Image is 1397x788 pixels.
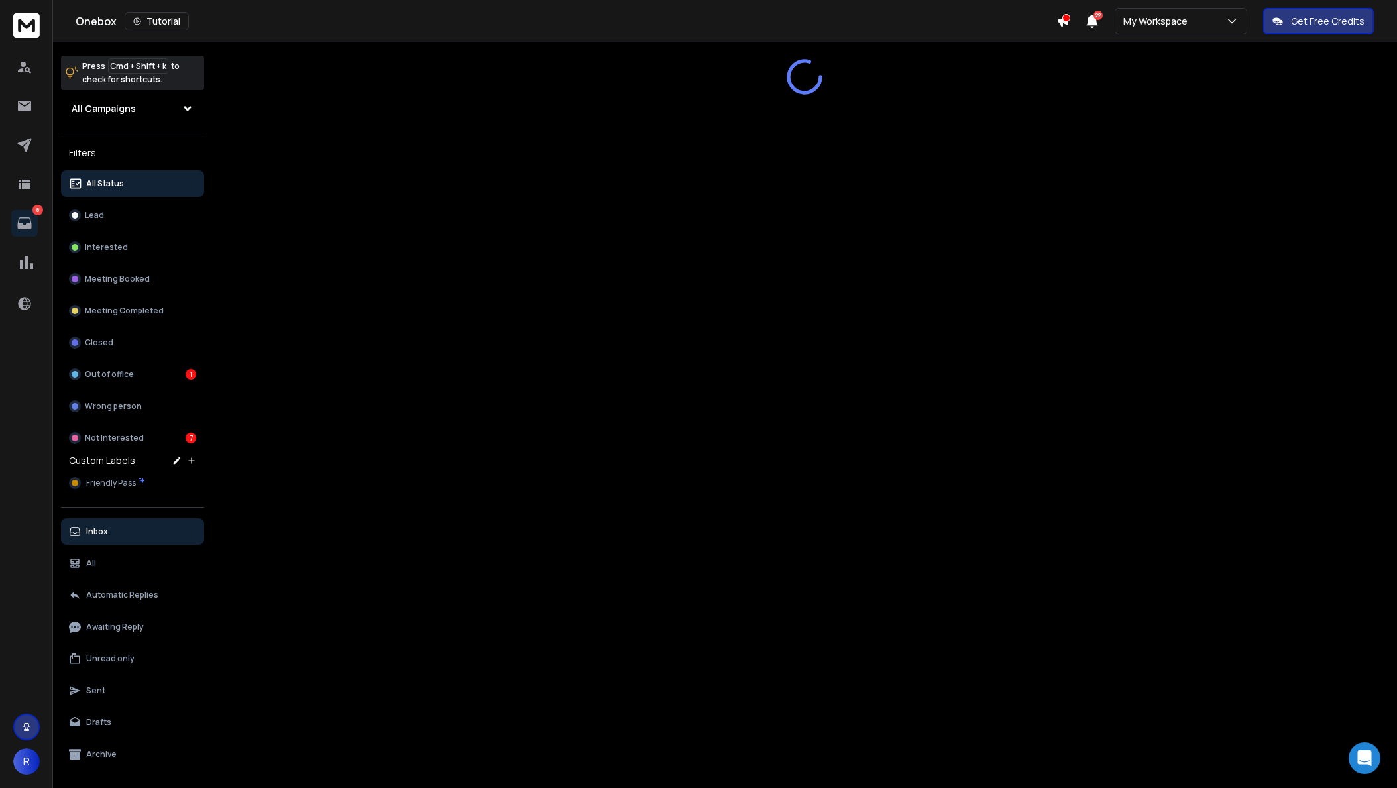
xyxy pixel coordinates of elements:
button: Tutorial [125,12,189,30]
p: All Status [86,178,124,189]
p: Wrong person [85,401,142,412]
span: Friendly Pass [86,478,136,488]
h1: All Campaigns [72,102,136,115]
p: Unread only [86,653,135,664]
button: Unread only [61,646,204,672]
p: Interested [85,242,128,253]
span: 22 [1093,11,1103,20]
p: My Workspace [1123,15,1193,28]
div: Open Intercom Messenger [1349,742,1380,774]
button: All Status [61,170,204,197]
button: Archive [61,741,204,767]
button: Lead [61,202,204,229]
p: Archive [86,749,117,760]
p: Meeting Completed [85,306,164,316]
button: Interested [61,234,204,260]
p: Not Interested [85,433,144,443]
button: R [13,748,40,775]
button: Awaiting Reply [61,614,204,640]
p: Inbox [86,526,108,537]
p: Awaiting Reply [86,622,144,632]
button: Sent [61,677,204,704]
div: 1 [186,369,196,380]
a: 8 [11,210,38,237]
p: Drafts [86,717,111,728]
button: Drafts [61,709,204,736]
p: Sent [86,685,105,696]
p: Out of office [85,369,134,380]
button: Not Interested7 [61,425,204,451]
p: Automatic Replies [86,590,158,600]
button: All [61,550,204,577]
button: Wrong person [61,393,204,420]
p: Lead [85,210,104,221]
button: Friendly Pass [61,470,204,496]
p: Press to check for shortcuts. [82,60,180,86]
span: Cmd + Shift + k [108,58,168,74]
p: All [86,558,96,569]
p: Get Free Credits [1291,15,1365,28]
h3: Custom Labels [69,454,135,467]
div: Onebox [76,12,1056,30]
button: Meeting Booked [61,266,204,292]
button: All Campaigns [61,95,204,122]
p: 8 [32,205,43,215]
div: 7 [186,433,196,443]
p: Meeting Booked [85,274,150,284]
h3: Filters [61,144,204,162]
button: Meeting Completed [61,298,204,324]
button: Closed [61,329,204,356]
button: Automatic Replies [61,582,204,608]
button: Out of office1 [61,361,204,388]
button: Inbox [61,518,204,545]
button: Get Free Credits [1263,8,1374,34]
p: Closed [85,337,113,348]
